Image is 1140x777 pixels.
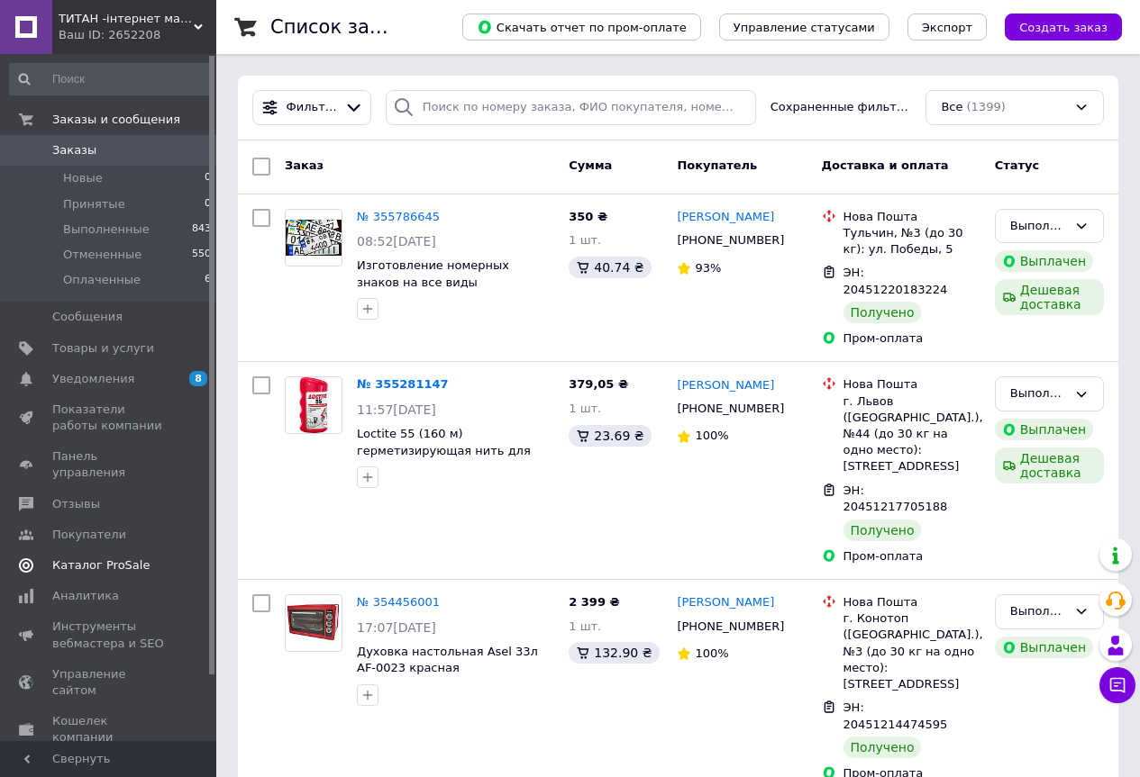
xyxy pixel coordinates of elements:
button: Управление статусами [719,14,889,41]
span: Заказы и сообщения [52,112,180,128]
div: Выплачен [995,419,1093,440]
a: Духовка настольная Asel 33л AF-0023 красная ([GEOGRAPHIC_DATA]) [357,645,538,691]
span: 17:07[DATE] [357,620,436,635]
span: Принятые [63,196,125,212]
div: Выполнен [1010,384,1067,403]
div: Получено [844,736,922,758]
span: ТИТАН -інтернет магазин [59,11,194,27]
div: г. Конотоп ([GEOGRAPHIC_DATA].), №3 (до 30 кг на одно место): [STREET_ADDRESS] [844,610,980,692]
span: Панель управления [52,448,167,481]
a: Фото товару [285,376,342,434]
button: Скачать отчет по пром-оплате [462,14,701,41]
input: Поиск по номеру заказа, ФИО покупателя, номеру телефона, Email, номеру накладной [386,90,756,125]
span: Кошелек компании [52,713,167,745]
span: Фильтры [287,99,338,116]
span: 100% [695,646,728,660]
div: Нова Пошта [844,376,980,393]
a: Фото товару [285,594,342,652]
div: Ваш ID: 2652208 [59,27,216,43]
div: 132.90 ₴ [569,642,659,664]
span: Экспорт [922,21,972,34]
span: 0 [205,196,211,212]
img: Фото товару [291,377,336,433]
span: 1 шт. [569,233,601,247]
a: Фото товару [285,209,342,267]
div: [PHONE_NUMBER] [673,615,788,638]
span: Аналитика [52,588,119,604]
span: ЭН: 20451220183224 [844,266,948,296]
span: Товары и услуги [52,340,154,357]
input: Поиск [9,63,213,95]
div: [PHONE_NUMBER] [673,229,788,252]
div: Получено [844,520,922,541]
span: Покупатель [677,158,757,172]
span: Создать заказ [1019,21,1108,34]
div: 23.69 ₴ [569,425,651,447]
a: Loctite 55 (160 м) герметизирующая нить для газа и питьевой воды [357,427,531,474]
span: Управление сайтом [52,666,167,699]
span: Показатели работы компании [52,402,167,434]
span: Заказы [52,142,96,158]
span: Статус [995,158,1040,172]
div: Дешевая доставка [995,279,1104,315]
div: Нова Пошта [844,594,980,610]
span: Уведомления [52,371,134,387]
div: Пром-оплата [844,548,980,565]
span: Оплаченные [63,272,141,288]
span: Сумма [569,158,612,172]
span: 11:57[DATE] [357,402,436,417]
div: Пром-оплата [844,330,980,347]
button: Чат с покупателем [1099,667,1135,703]
a: [PERSON_NAME] [677,209,774,226]
a: [PERSON_NAME] [677,594,774,611]
span: Покупатели [52,527,126,543]
div: Выплачен [995,250,1093,272]
span: Выполненные [63,221,150,238]
button: Создать заказ [1005,14,1122,41]
div: Получено [844,302,922,323]
span: 2 399 ₴ [569,595,619,609]
a: Изготовление номерных знаков на все виды транспортных средств [357,258,509,305]
span: ЭН: 20451217705188 [844,483,948,514]
a: Создать заказ [987,20,1122,33]
h1: Список заказов [270,16,425,38]
span: Отзывы [52,496,100,512]
a: № 355786645 [357,210,440,223]
span: 379,05 ₴ [569,377,628,391]
span: 93% [695,261,721,275]
div: Тульчин, №3 (до 30 кг): ул. Победы, 5 [844,225,980,257]
span: Сохраненные фильтры: [771,99,912,116]
div: Выполнен [1010,217,1067,236]
div: г. Львов ([GEOGRAPHIC_DATA].), №44 (до 30 кг на одно место): [STREET_ADDRESS] [844,393,980,475]
span: Скачать отчет по пром-оплате [477,19,687,35]
span: 350 ₴ [569,210,607,223]
span: 550 [192,247,211,263]
span: Все [941,99,962,116]
span: Доставка и оплата [822,158,949,172]
a: № 355281147 [357,377,449,391]
span: (1399) [967,100,1006,113]
span: 100% [695,429,728,442]
span: 1 шт. [569,619,601,633]
span: Заказ [285,158,324,172]
div: [PHONE_NUMBER] [673,397,788,420]
span: ЭН: 20451214474595 [844,700,948,731]
span: Новые [63,170,103,186]
span: 8 [189,371,207,386]
span: Управление статусами [734,21,875,34]
span: 0 [205,170,211,186]
div: 40.74 ₴ [569,257,651,278]
span: 1 шт. [569,402,601,415]
span: 6 [205,272,211,288]
img: Фото товару [286,220,342,256]
div: Дешевая доставка [995,447,1104,483]
span: Инструменты вебмастера и SEO [52,619,167,651]
img: Фото товару [286,595,342,651]
span: Отмененные [63,247,141,263]
span: 08:52[DATE] [357,234,436,248]
a: [PERSON_NAME] [677,377,774,394]
div: Выполнен [1010,602,1067,621]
